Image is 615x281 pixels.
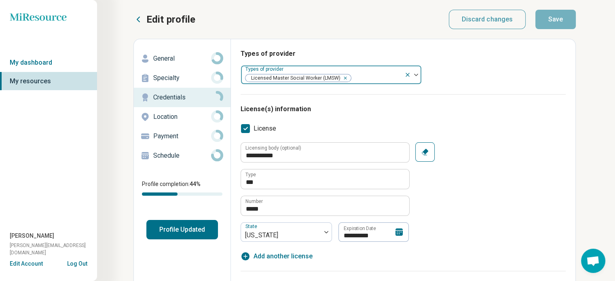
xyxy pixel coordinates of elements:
[134,49,230,68] a: General
[153,54,211,63] p: General
[241,169,409,189] input: credential.licenses.0.name
[254,251,313,261] span: Add another license
[245,199,263,204] label: Number
[10,242,97,256] span: [PERSON_NAME][EMAIL_ADDRESS][DOMAIN_NAME]
[241,104,566,114] h3: License(s) information
[134,175,230,201] div: Profile completion:
[241,49,566,59] h3: Types of provider
[146,13,195,26] p: Edit profile
[245,66,285,72] label: Types of provider
[241,251,313,261] button: Add another license
[67,260,87,266] button: Log Out
[10,260,43,268] button: Edit Account
[153,93,211,102] p: Credentials
[449,10,526,29] button: Discard changes
[153,131,211,141] p: Payment
[153,73,211,83] p: Specialty
[245,74,343,82] span: Licensed Master Social Worker (LMSW)
[245,224,259,229] label: State
[190,181,201,187] span: 44 %
[142,192,222,196] div: Profile completion
[134,107,230,127] a: Location
[254,124,276,133] span: License
[134,146,230,165] a: Schedule
[133,13,195,26] button: Edit profile
[153,112,211,122] p: Location
[146,220,218,239] button: Profile Updated
[535,10,576,29] button: Save
[10,232,54,240] span: [PERSON_NAME]
[134,127,230,146] a: Payment
[245,172,256,177] label: Type
[245,146,301,150] label: Licensing body (optional)
[134,68,230,88] a: Specialty
[581,249,605,273] a: Open chat
[153,151,211,161] p: Schedule
[134,88,230,107] a: Credentials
